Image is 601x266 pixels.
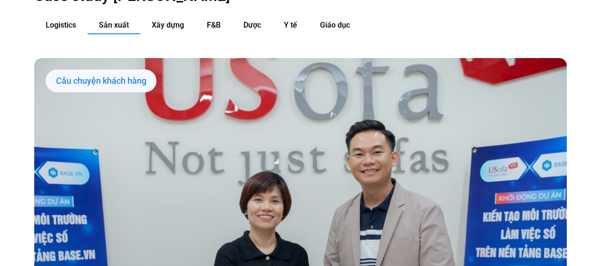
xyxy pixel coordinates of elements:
[207,20,221,30] span: F&B
[46,20,76,30] span: Logistics
[46,69,156,92] div: Câu chuyện khách hàng
[284,20,297,30] span: Y tế
[99,20,129,30] span: Sản xuất
[320,20,350,30] span: Giáo dục
[243,20,261,30] span: Dược
[152,20,184,30] span: Xây dựng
